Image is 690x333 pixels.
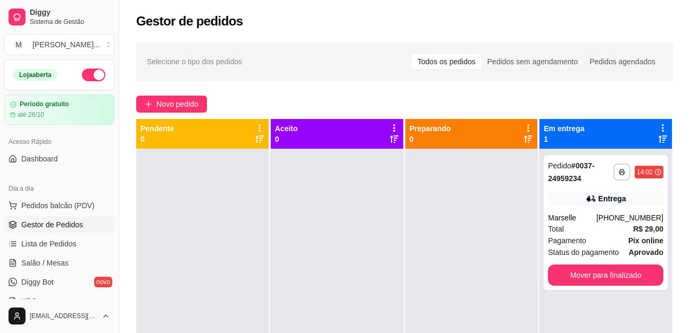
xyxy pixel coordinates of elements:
[4,235,114,252] a: Lista de Pedidos
[21,219,83,230] span: Gestor de Pedidos
[21,238,77,249] span: Lista de Pedidos
[140,134,174,144] p: 0
[548,161,571,170] span: Pedido
[544,123,584,134] p: Em entrega
[30,18,110,26] span: Sistema de Gestão
[4,293,114,310] a: KDS
[30,312,97,320] span: [EMAIL_ADDRESS][DOMAIN_NAME]
[410,123,451,134] p: Preparando
[30,8,110,18] span: Diggy
[4,197,114,214] button: Pedidos balcão (PDV)
[82,69,105,81] button: Alterar Status
[410,134,451,144] p: 0
[481,54,584,69] div: Pedidos sem agendamento
[548,235,586,246] span: Pagamento
[548,212,596,223] div: Marselle
[21,258,69,268] span: Salão / Mesas
[20,100,69,108] article: Período gratuito
[598,193,626,204] div: Entrega
[156,98,198,110] span: Novo pedido
[548,264,663,286] button: Mover para finalizado
[147,56,242,67] span: Selecione o tipo dos pedidos
[4,133,114,150] div: Acesso Rápido
[548,161,594,183] strong: # 0037-24959234
[136,13,243,30] h2: Gestor de pedidos
[4,34,114,55] button: Select a team
[4,150,114,167] a: Dashboard
[21,200,95,211] span: Pedidos balcão (PDV)
[629,248,663,257] strong: aprovado
[18,110,44,119] article: até 26/10
[584,54,661,69] div: Pedidos agendados
[4,274,114,291] a: Diggy Botnovo
[4,4,114,30] a: DiggySistema de Gestão
[21,277,54,287] span: Diggy Bot
[275,134,298,144] p: 0
[4,216,114,233] a: Gestor de Pedidos
[4,254,114,271] a: Salão / Mesas
[145,100,152,108] span: plus
[628,236,663,245] strong: Pix online
[633,225,663,233] strong: R$ 29,00
[596,212,663,223] div: [PHONE_NUMBER]
[4,303,114,329] button: [EMAIL_ADDRESS][DOMAIN_NAME]
[637,168,653,176] div: 14:02
[136,96,207,113] button: Novo pedido
[544,134,584,144] p: 1
[412,54,481,69] div: Todos os pedidos
[275,123,298,134] p: Aceito
[548,223,564,235] span: Total
[21,296,37,306] span: KDS
[21,153,58,164] span: Dashboard
[13,69,57,81] div: Loja aberta
[32,39,100,50] div: [PERSON_NAME] ...
[13,39,24,50] span: M
[140,123,174,134] p: Pendente
[4,95,114,125] a: Período gratuitoaté 26/10
[548,246,619,258] span: Status do pagamento
[4,180,114,197] div: Dia a dia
